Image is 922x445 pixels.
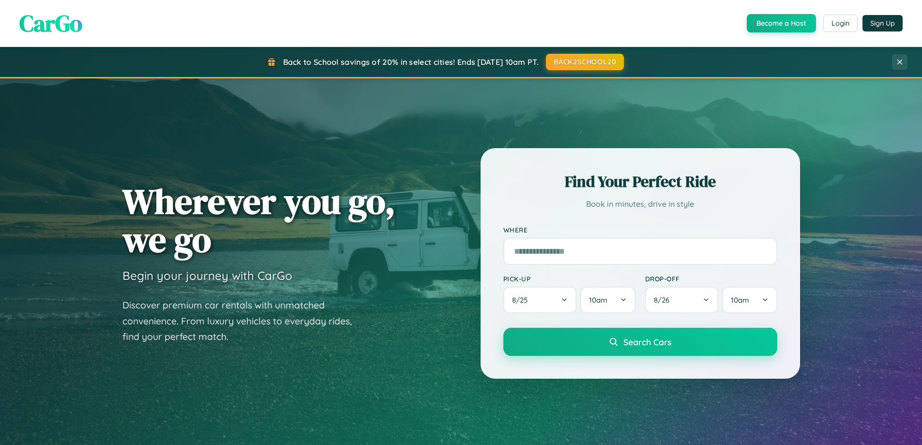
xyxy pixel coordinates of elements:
span: Search Cars [623,337,671,347]
button: BACK2SCHOOL20 [546,54,624,70]
button: 10am [580,287,635,313]
span: 8 / 25 [512,295,532,305]
button: 8/26 [645,287,719,313]
button: 8/25 [503,287,577,313]
span: 10am [589,295,607,305]
label: Pick-up [503,275,635,283]
button: 10am [722,287,777,313]
span: Back to School savings of 20% in select cities! Ends [DATE] 10am PT. [283,57,539,67]
p: Book in minutes, drive in style [503,197,777,211]
span: 10am [731,295,749,305]
h1: Wherever you go, we go [122,182,395,259]
button: Become a Host [747,14,816,32]
label: Where [503,226,777,234]
h3: Begin your journey with CarGo [122,268,292,283]
span: CarGo [19,7,82,39]
button: Login [823,15,858,32]
button: Search Cars [503,328,777,356]
span: 8 / 26 [654,295,674,305]
p: Discover premium car rentals with unmatched convenience. From luxury vehicles to everyday rides, ... [122,297,364,345]
button: Sign Up [862,15,903,31]
h2: Find Your Perfect Ride [503,171,777,192]
label: Drop-off [645,275,777,283]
